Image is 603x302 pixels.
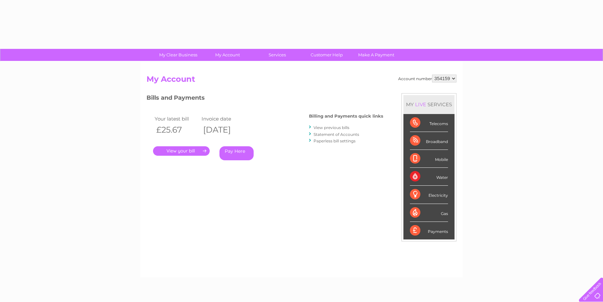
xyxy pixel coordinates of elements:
h3: Bills and Payments [147,93,383,105]
div: Account number [398,75,456,82]
h2: My Account [147,75,456,87]
a: Statement of Accounts [314,132,359,137]
a: . [153,146,210,156]
h4: Billing and Payments quick links [309,114,383,119]
div: Broadband [410,132,448,150]
div: Electricity [410,186,448,204]
a: My Clear Business [151,49,205,61]
a: My Account [201,49,255,61]
div: Gas [410,204,448,222]
div: Water [410,168,448,186]
div: Payments [410,222,448,239]
a: Paperless bill settings [314,138,356,143]
a: Make A Payment [349,49,403,61]
div: Mobile [410,150,448,168]
a: View previous bills [314,125,349,130]
a: Pay Here [219,146,254,160]
a: Customer Help [300,49,354,61]
div: LIVE [414,101,428,108]
a: Services [250,49,304,61]
th: [DATE] [200,123,247,137]
td: Your latest bill [153,114,200,123]
td: Invoice date [200,114,247,123]
div: MY SERVICES [403,95,455,114]
th: £25.67 [153,123,200,137]
div: Telecoms [410,114,448,132]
